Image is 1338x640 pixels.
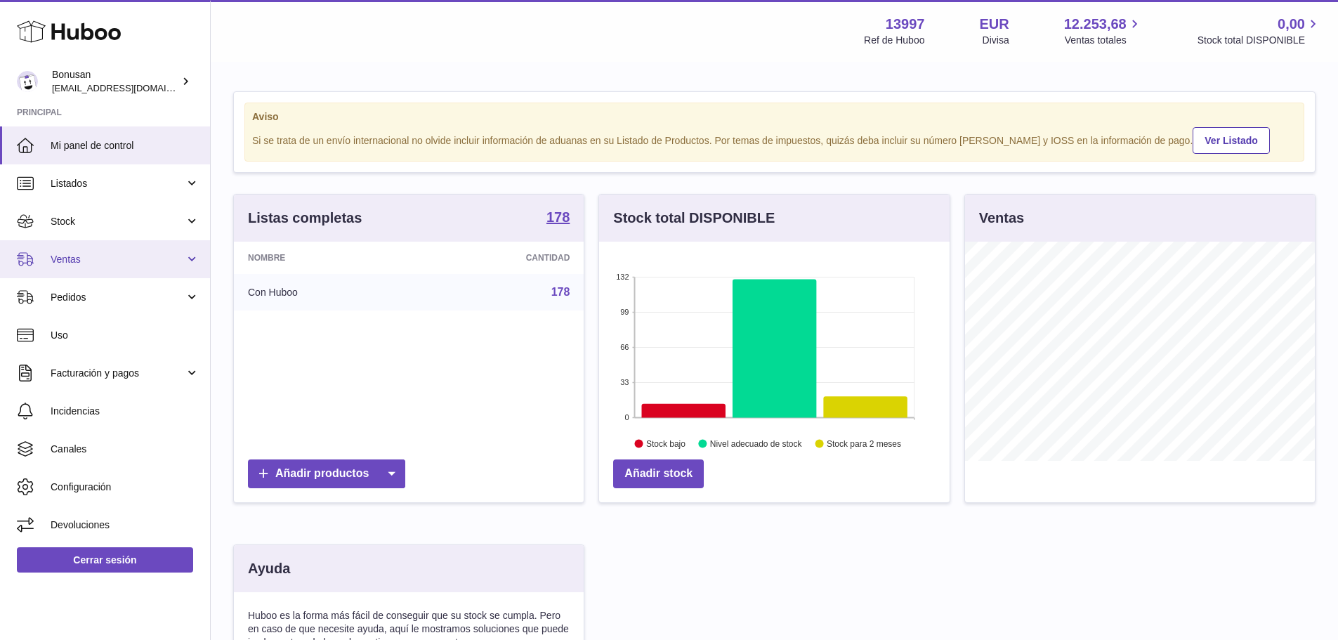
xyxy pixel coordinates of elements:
text: 33 [621,378,629,386]
span: Ventas [51,253,185,266]
span: 0,00 [1278,15,1305,34]
a: Ver Listado [1193,127,1269,154]
strong: EUR [979,15,1009,34]
span: Uso [51,329,199,342]
span: Canales [51,443,199,456]
span: 12.253,68 [1064,15,1127,34]
div: Ref de Huboo [864,34,924,47]
a: Añadir productos [248,459,405,488]
a: 178 [546,210,570,227]
text: 132 [616,273,629,281]
td: Con Huboo [234,274,416,311]
strong: 13997 [886,15,925,34]
text: Stock para 2 meses [827,439,901,449]
span: Devoluciones [51,518,199,532]
span: Pedidos [51,291,185,304]
text: 0 [625,413,629,422]
a: Cerrar sesión [17,547,193,573]
div: Bonusan [52,68,178,95]
h3: Listas completas [248,209,362,228]
span: Ventas totales [1065,34,1143,47]
strong: Aviso [252,110,1297,124]
img: info@bonusan.es [17,71,38,92]
h3: Stock total DISPONIBLE [613,209,775,228]
text: 99 [621,308,629,316]
a: 178 [551,286,570,298]
span: Listados [51,177,185,190]
span: Incidencias [51,405,199,418]
h3: Ventas [979,209,1024,228]
span: Stock total DISPONIBLE [1198,34,1321,47]
a: 0,00 Stock total DISPONIBLE [1198,15,1321,47]
span: Stock [51,215,185,228]
text: 66 [621,343,629,351]
a: Añadir stock [613,459,704,488]
span: Mi panel de control [51,139,199,152]
text: Stock bajo [646,439,686,449]
h3: Ayuda [248,559,290,578]
text: Nivel adecuado de stock [710,439,803,449]
strong: 178 [546,210,570,224]
div: Si se trata de un envío internacional no olvide incluir información de aduanas en su Listado de P... [252,125,1297,154]
span: Facturación y pagos [51,367,185,380]
span: Configuración [51,481,199,494]
th: Nombre [234,242,416,274]
th: Cantidad [416,242,584,274]
div: Divisa [983,34,1009,47]
span: [EMAIL_ADDRESS][DOMAIN_NAME] [52,82,206,93]
a: 12.253,68 Ventas totales [1064,15,1143,47]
